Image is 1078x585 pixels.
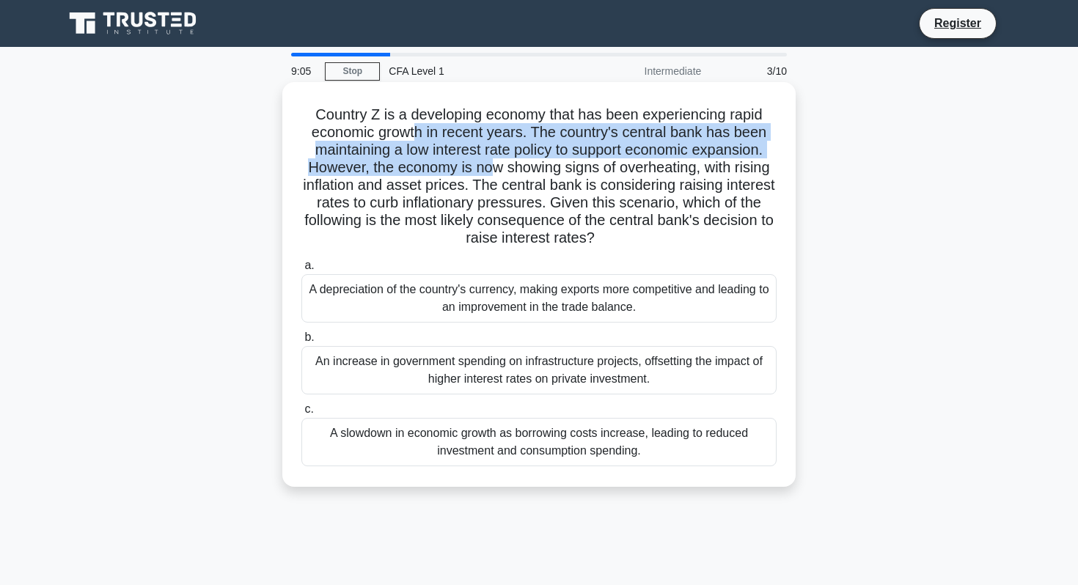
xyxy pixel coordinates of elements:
div: 3/10 [710,56,796,86]
div: An increase in government spending on infrastructure projects, offsetting the impact of higher in... [301,346,777,394]
div: 9:05 [282,56,325,86]
a: Stop [325,62,380,81]
div: A slowdown in economic growth as borrowing costs increase, leading to reduced investment and cons... [301,418,777,466]
span: c. [304,402,313,415]
span: b. [304,331,314,343]
a: Register [925,14,990,32]
div: Intermediate [582,56,710,86]
span: a. [304,259,314,271]
h5: Country Z is a developing economy that has been experiencing rapid economic growth in recent year... [300,106,778,248]
div: CFA Level 1 [380,56,582,86]
div: A depreciation of the country's currency, making exports more competitive and leading to an impro... [301,274,777,323]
